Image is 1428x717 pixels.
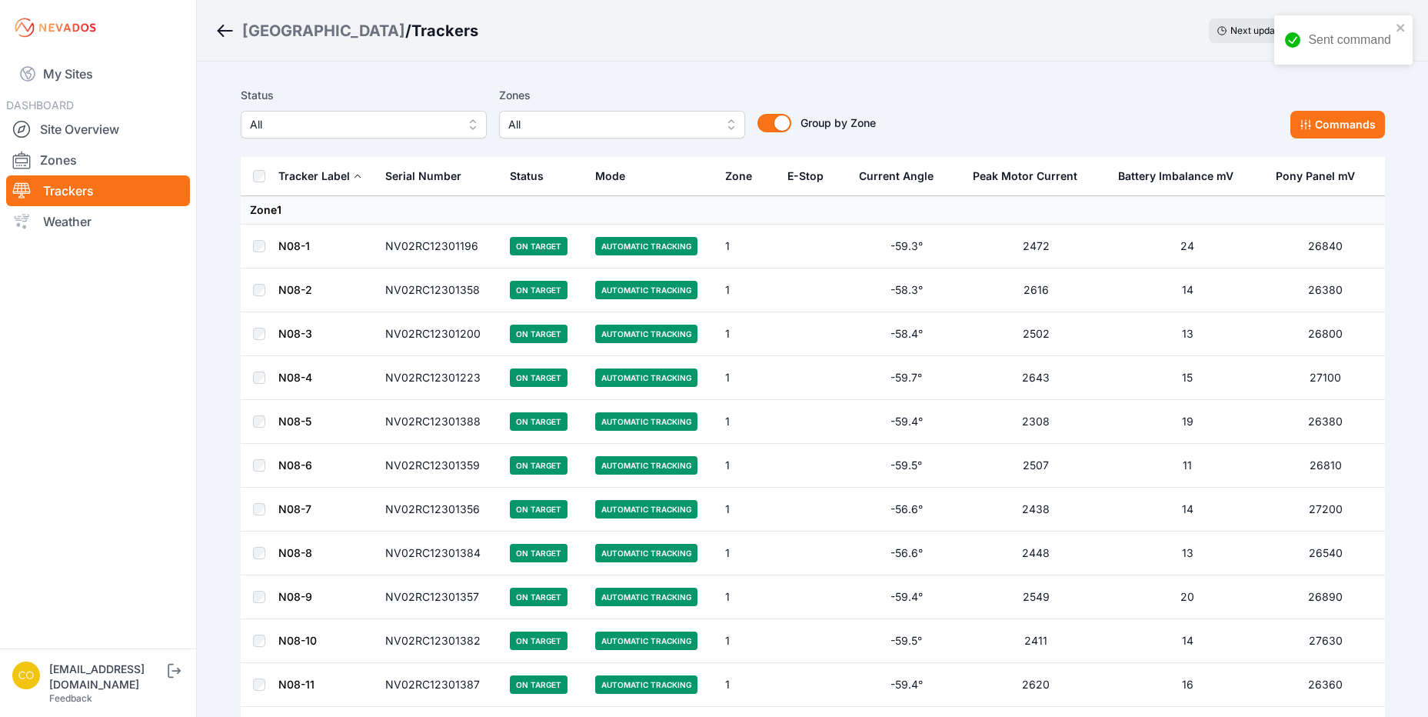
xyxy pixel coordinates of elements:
td: 15 [1109,356,1266,400]
label: Status [241,86,487,105]
td: -59.4° [850,663,963,707]
button: Battery Imbalance mV [1118,158,1246,195]
span: Automatic Tracking [595,369,697,387]
button: Serial Number [385,158,474,195]
h3: Trackers [411,20,478,42]
td: NV02RC12301196 [376,225,501,268]
div: [EMAIL_ADDRESS][DOMAIN_NAME] [49,662,165,692]
a: N08-8 [278,546,312,559]
td: NV02RC12301356 [376,488,501,532]
span: Group by Zone [801,116,876,129]
td: 1 [716,400,778,444]
td: 1 [716,619,778,663]
span: Automatic Tracking [595,544,697,562]
td: NV02RC12301387 [376,663,501,707]
span: Automatic Tracking [595,456,697,475]
td: 14 [1109,488,1266,532]
td: 2438 [964,488,1109,532]
a: N08-11 [278,678,315,691]
label: Zones [499,86,745,105]
td: 27200 [1267,488,1385,532]
button: Zone [725,158,764,195]
td: 2616 [964,268,1109,312]
td: -59.4° [850,400,963,444]
a: N08-2 [278,283,312,296]
td: NV02RC12301358 [376,268,501,312]
td: 1 [716,575,778,619]
td: 26360 [1267,663,1385,707]
td: 26890 [1267,575,1385,619]
span: Automatic Tracking [595,325,697,343]
button: Commands [1290,111,1385,138]
td: 16 [1109,663,1266,707]
button: Mode [595,158,637,195]
td: NV02RC12301388 [376,400,501,444]
div: Sent command [1308,31,1391,49]
td: 2643 [964,356,1109,400]
a: Feedback [49,692,92,704]
td: 11 [1109,444,1266,488]
img: Nevados [12,15,98,40]
td: -58.3° [850,268,963,312]
td: 1 [716,532,778,575]
td: 19 [1109,400,1266,444]
a: N08-7 [278,502,311,515]
td: 1 [716,356,778,400]
td: 26840 [1267,225,1385,268]
a: N08-4 [278,371,312,384]
td: 1 [716,488,778,532]
a: N08-5 [278,415,311,428]
td: 1 [716,268,778,312]
td: 2507 [964,444,1109,488]
td: -58.4° [850,312,963,356]
a: Zones [6,145,190,175]
div: Current Angle [859,168,934,184]
td: 2472 [964,225,1109,268]
a: Weather [6,206,190,237]
td: 26380 [1267,400,1385,444]
span: On Target [510,325,568,343]
td: NV02RC12301382 [376,619,501,663]
button: All [241,111,487,138]
div: Peak Motor Current [973,168,1077,184]
td: 24 [1109,225,1266,268]
span: On Target [510,369,568,387]
span: DASHBOARD [6,98,74,112]
div: Zone [725,168,752,184]
td: 1 [716,225,778,268]
td: Zone 1 [241,196,1385,225]
td: -56.6° [850,488,963,532]
img: controlroomoperator@invenergy.com [12,662,40,689]
td: 2448 [964,532,1109,575]
td: -59.3° [850,225,963,268]
div: E-Stop [787,168,824,184]
a: Trackers [6,175,190,206]
td: 26800 [1267,312,1385,356]
td: NV02RC12301223 [376,356,501,400]
span: Automatic Tracking [595,675,697,694]
span: Next update in [1230,25,1293,36]
td: -59.7° [850,356,963,400]
td: 1 [716,312,778,356]
td: 26810 [1267,444,1385,488]
td: 27630 [1267,619,1385,663]
span: Automatic Tracking [595,588,697,606]
span: All [508,115,714,134]
td: 27100 [1267,356,1385,400]
td: 1 [716,663,778,707]
td: 13 [1109,312,1266,356]
a: N08-6 [278,459,312,472]
div: Pony Panel mV [1276,168,1355,184]
td: 1 [716,444,778,488]
td: 2549 [964,575,1109,619]
td: 2411 [964,619,1109,663]
button: close [1396,22,1406,34]
span: / [405,20,411,42]
span: Automatic Tracking [595,281,697,299]
span: All [250,115,456,134]
span: On Target [510,456,568,475]
a: [GEOGRAPHIC_DATA] [242,20,405,42]
span: Automatic Tracking [595,237,697,255]
td: 2308 [964,400,1109,444]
